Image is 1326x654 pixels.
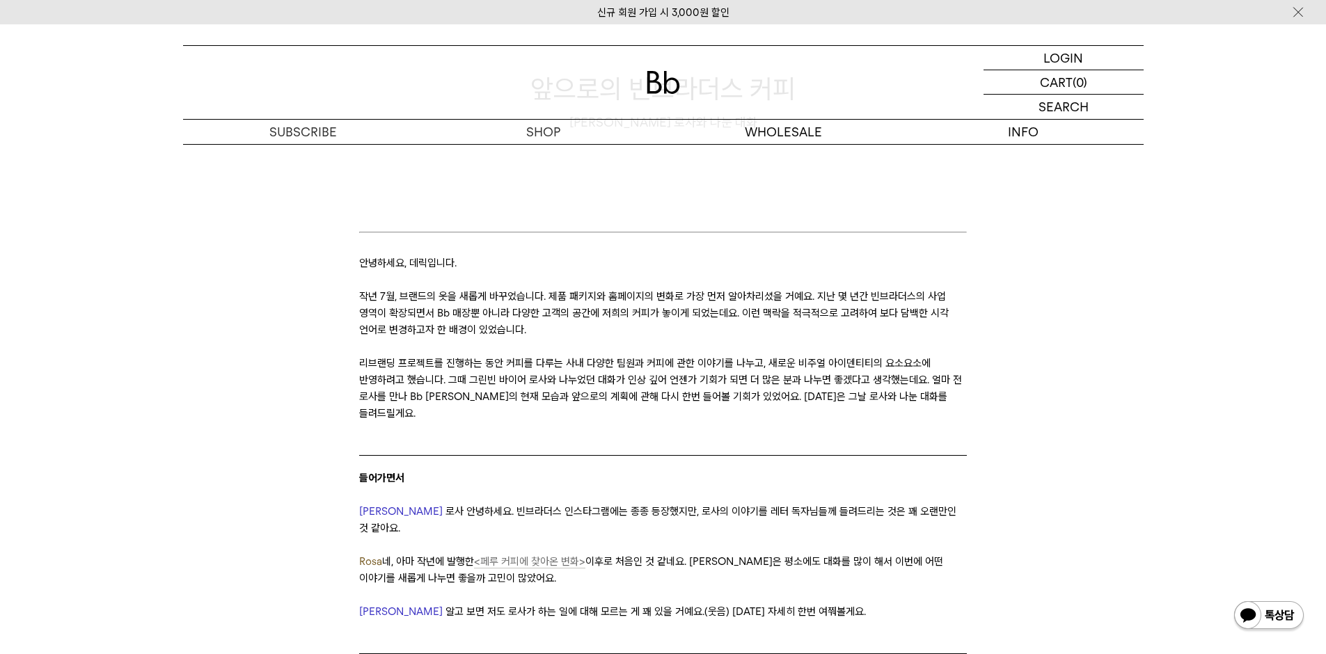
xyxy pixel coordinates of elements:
p: INFO [903,120,1144,144]
a: CART (0) [984,70,1144,95]
p: (0) [1073,70,1087,94]
img: 카카오톡 채널 1:1 채팅 버튼 [1233,600,1305,633]
p: SEARCH [1039,95,1089,119]
a: <페루 커피에 찾아온 변화> [474,555,585,568]
span: Rosa [359,555,382,568]
span: [PERSON_NAME] [359,505,443,518]
a: SUBSCRIBE [183,120,423,144]
p: 작년 7월, 브랜드의 옷을 새롭게 바꾸었습니다. 제품 패키지와 홈페이지의 변화로 가장 먼저 알아차리셨을 거예요. 지난 몇 년간 빈브라더스의 사업 영역이 확장되면서 Bb 매장뿐... [359,288,967,338]
a: SHOP [423,120,663,144]
img: 로고 [647,71,680,94]
a: 신규 회원 가입 시 3,000원 할인 [597,6,729,19]
p: 안녕하세요, 데릭입니다. [359,255,967,271]
span: [PERSON_NAME] [359,605,443,618]
b: 들어가면서 [359,472,404,484]
p: 로사 안녕하세요. 빈브라더스 인스타그램에는 종종 등장했지만, 로사의 이야기를 레터 독자님들께 들려드리는 것은 꽤 오랜만인 것 같아요. [359,503,967,536]
p: 알고 보면 저도 로사가 하는 일에 대해 모르는 게 꽤 있을 거예요.(웃음) [DATE] 자세히 한번 여쭤볼게요. [359,603,967,620]
p: 리브랜딩 프로젝트를 진행하는 동안 커피를 다루는 사내 다양한 팀원과 커피에 관한 이야기를 나누고, 새로운 비주얼 아이덴티티의 요소요소에 반영하려고 했습니다. 그때 그린빈 바이... [359,355,967,422]
p: WHOLESALE [663,120,903,144]
p: CART [1040,70,1073,94]
a: LOGIN [984,46,1144,70]
p: 네, 아마 작년에 발행한 이후로 처음인 것 같네요. [PERSON_NAME]은 평소에도 대화를 많이 해서 이번에 어떤 이야기를 새롭게 나누면 좋을까 고민이 많았어요. [359,553,967,587]
p: LOGIN [1043,46,1083,70]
